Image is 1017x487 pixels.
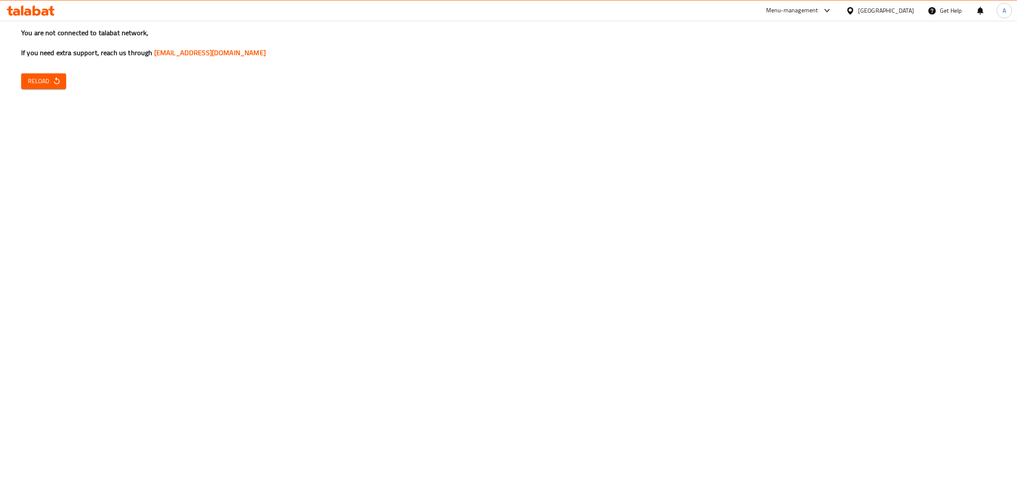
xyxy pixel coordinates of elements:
span: A [1003,6,1006,15]
a: [EMAIL_ADDRESS][DOMAIN_NAME] [154,46,266,59]
div: Menu-management [766,6,818,16]
button: Reload [21,73,66,89]
span: Reload [28,76,59,87]
h3: You are not connected to talabat network, If you need extra support, reach us through [21,28,996,58]
div: [GEOGRAPHIC_DATA] [858,6,914,15]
